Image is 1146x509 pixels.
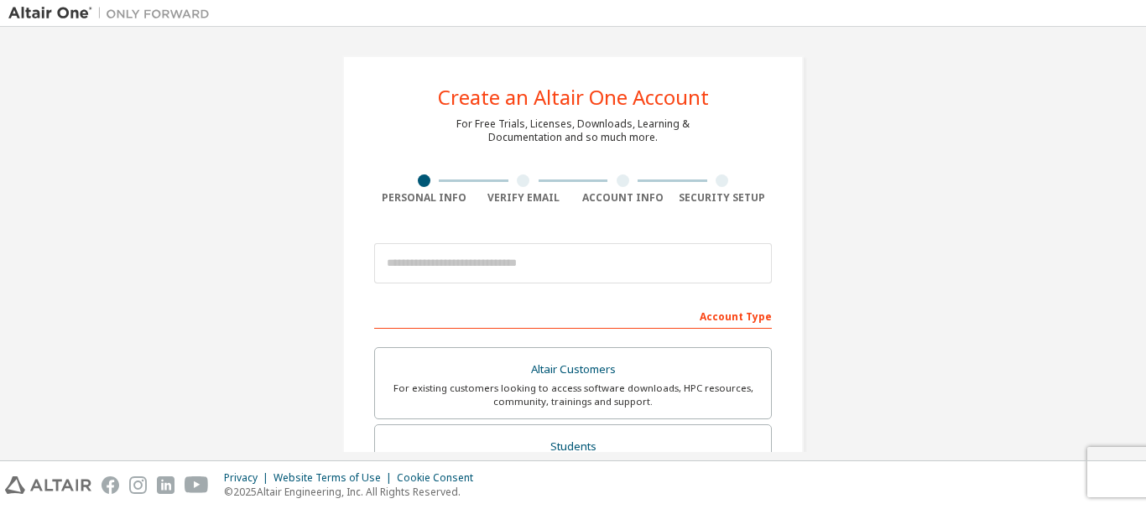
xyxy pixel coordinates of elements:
div: Altair Customers [385,358,761,382]
div: Security Setup [673,191,773,205]
img: altair_logo.svg [5,476,91,494]
div: Privacy [224,471,273,485]
img: linkedin.svg [157,476,175,494]
div: Cookie Consent [397,471,483,485]
div: Students [385,435,761,459]
div: Verify Email [474,191,574,205]
p: © 2025 Altair Engineering, Inc. All Rights Reserved. [224,485,483,499]
div: For Free Trials, Licenses, Downloads, Learning & Documentation and so much more. [456,117,690,144]
div: Account Info [573,191,673,205]
div: For existing customers looking to access software downloads, HPC resources, community, trainings ... [385,382,761,408]
div: Account Type [374,302,772,329]
div: Create an Altair One Account [438,87,709,107]
img: facebook.svg [102,476,119,494]
img: youtube.svg [185,476,209,494]
img: Altair One [8,5,218,22]
div: Personal Info [374,191,474,205]
div: Website Terms of Use [273,471,397,485]
img: instagram.svg [129,476,147,494]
